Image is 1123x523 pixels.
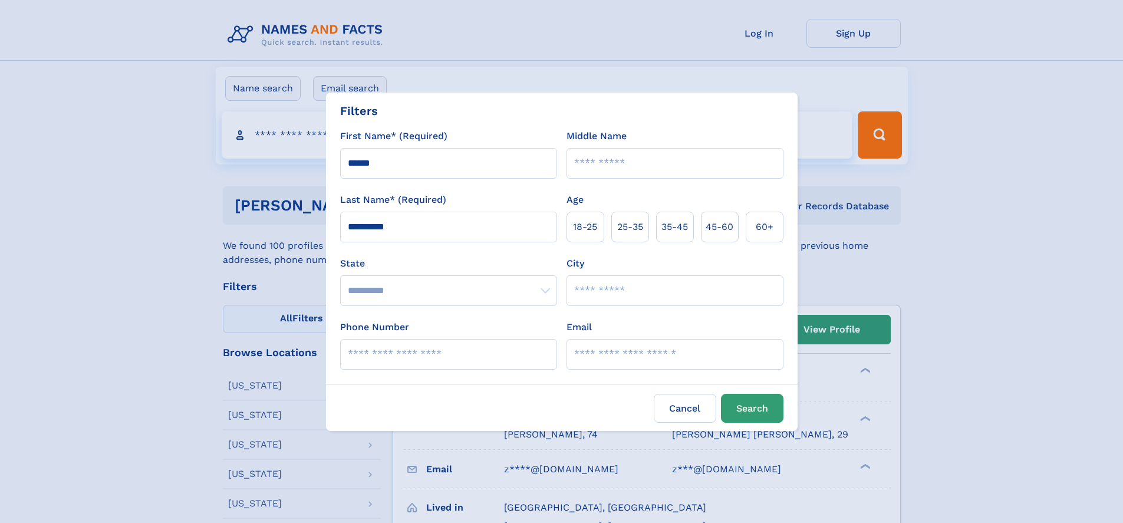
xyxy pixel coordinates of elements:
[706,220,733,234] span: 45‑60
[567,193,584,207] label: Age
[617,220,643,234] span: 25‑35
[567,129,627,143] label: Middle Name
[654,394,716,423] label: Cancel
[721,394,783,423] button: Search
[340,256,557,271] label: State
[340,129,447,143] label: First Name* (Required)
[340,320,409,334] label: Phone Number
[661,220,688,234] span: 35‑45
[567,320,592,334] label: Email
[573,220,597,234] span: 18‑25
[340,102,378,120] div: Filters
[567,256,584,271] label: City
[340,193,446,207] label: Last Name* (Required)
[756,220,773,234] span: 60+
